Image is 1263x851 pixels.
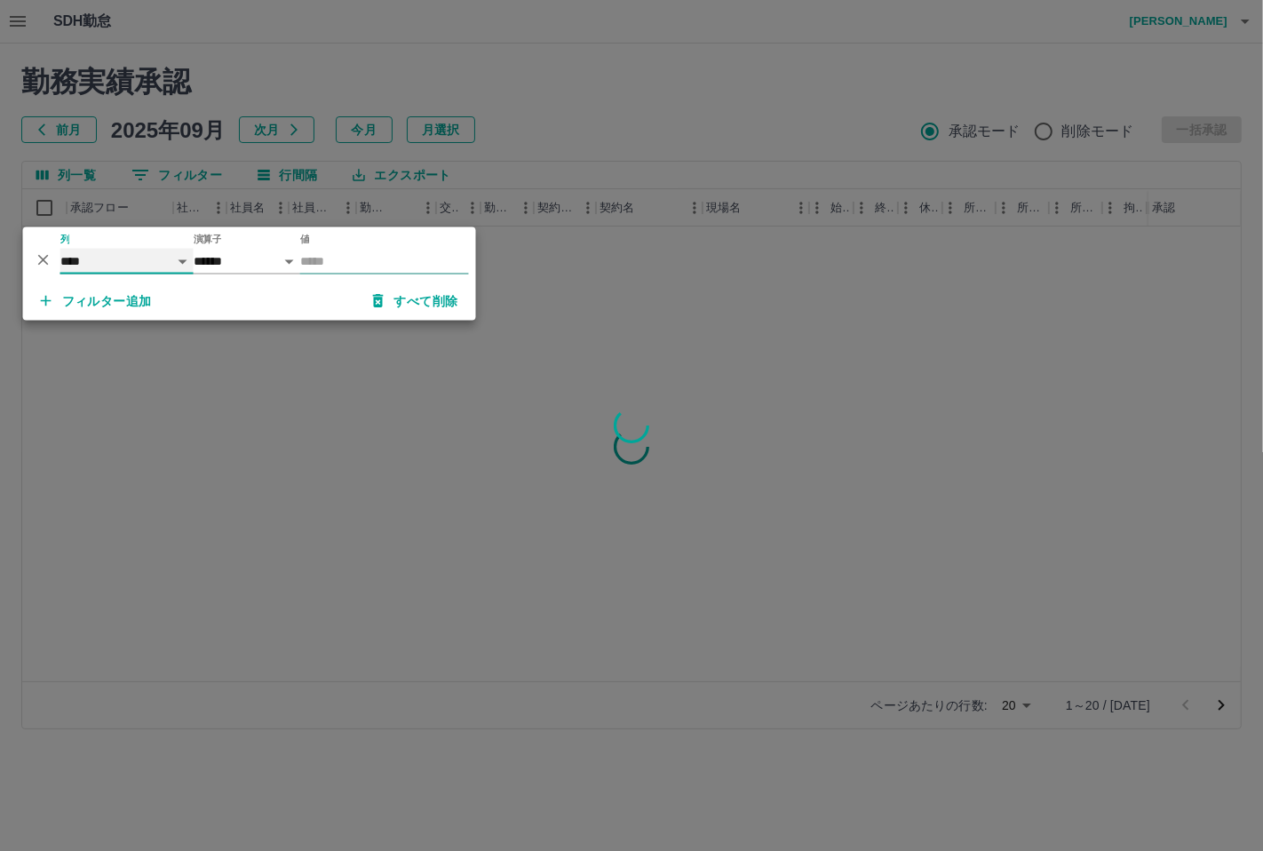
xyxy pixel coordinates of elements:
label: 列 [60,233,70,246]
button: すべて削除 [359,285,473,317]
label: 値 [300,233,310,246]
button: フィルター追加 [27,285,166,317]
label: 演算子 [194,233,222,246]
button: 削除 [30,246,57,273]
